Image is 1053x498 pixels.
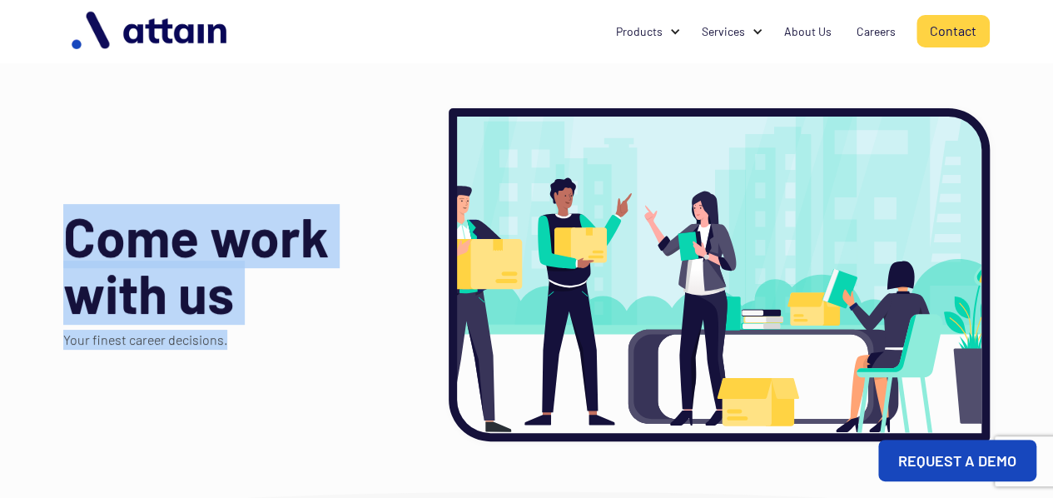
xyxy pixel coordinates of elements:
div: Products [603,16,689,47]
p: Your finest career decisions. [63,330,227,350]
div: Careers [857,23,896,40]
div: Services [702,23,745,40]
a: Contact [916,15,990,47]
img: logo [63,5,238,57]
a: Careers [844,16,908,47]
div: About Us [784,23,832,40]
div: Services [689,16,772,47]
a: About Us [772,16,844,47]
div: Products [616,23,663,40]
h1: Come work with us [63,208,355,321]
a: REQUEST A DEMO [878,440,1036,481]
